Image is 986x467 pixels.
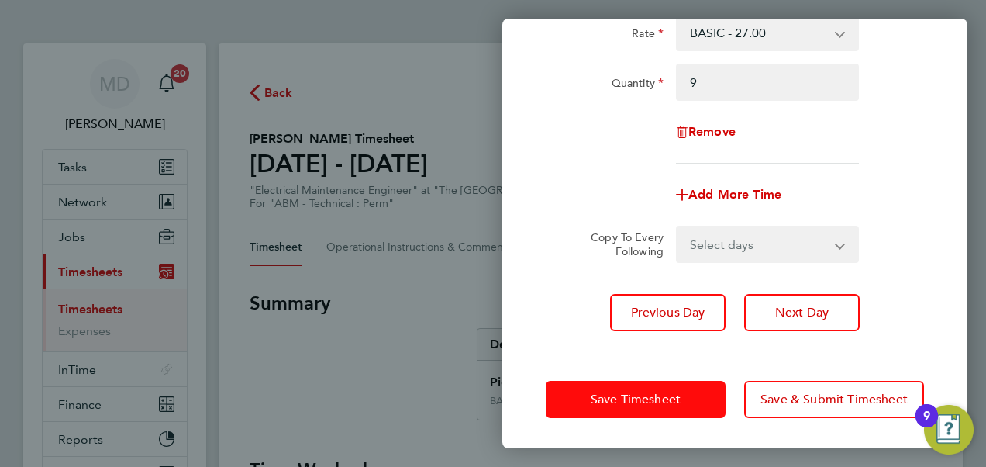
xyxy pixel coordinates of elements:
span: Next Day [775,305,829,320]
button: Add More Time [676,189,781,201]
button: Save Timesheet [546,381,726,418]
span: Save & Submit Timesheet [760,392,908,407]
button: Remove [676,126,736,138]
label: Quantity [612,76,664,95]
span: Remove [688,124,736,139]
button: Open Resource Center, 9 new notifications [924,405,974,455]
button: Next Day [744,294,860,331]
span: Previous Day [631,305,705,320]
div: 9 [923,416,930,436]
span: Add More Time [688,187,781,202]
button: Previous Day [610,294,726,331]
label: Copy To Every Following [578,230,664,258]
label: Rate [632,26,664,45]
button: Save & Submit Timesheet [744,381,924,418]
span: Save Timesheet [591,392,681,407]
